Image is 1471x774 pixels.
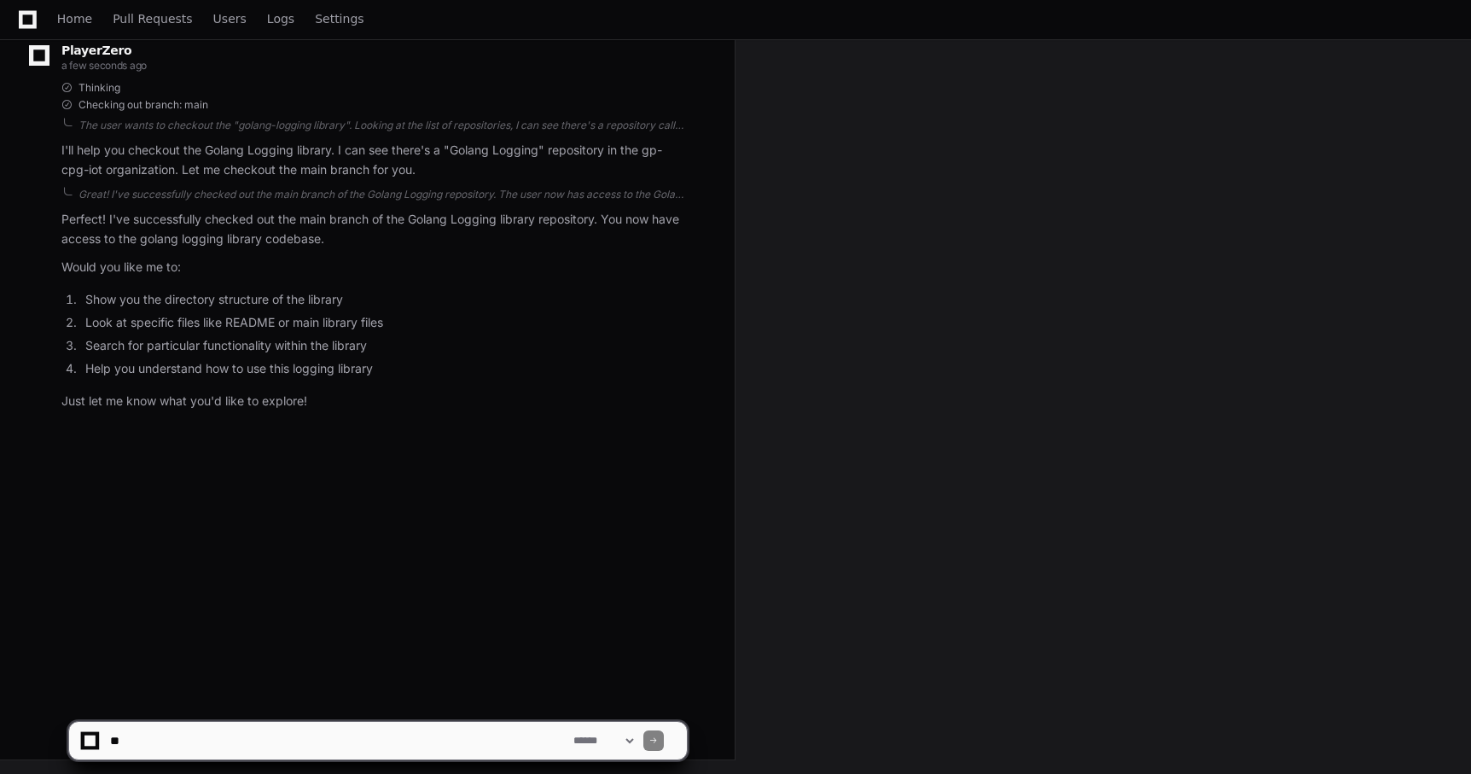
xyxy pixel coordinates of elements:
li: Look at specific files like README or main library files [80,313,687,333]
span: Thinking [78,81,120,95]
p: Just let me know what you'd like to explore! [61,392,687,411]
p: Would you like me to: [61,258,687,277]
span: PlayerZero [61,45,131,55]
div: Great! I've successfully checked out the main branch of the Golang Logging repository. The user n... [78,188,687,201]
span: Home [57,14,92,24]
span: Users [213,14,247,24]
span: a few seconds ago [61,59,147,72]
p: Perfect! I've successfully checked out the main branch of the Golang Logging library repository. ... [61,210,687,249]
span: Checking out branch: main [78,98,208,112]
span: Logs [267,14,294,24]
div: The user wants to checkout the "golang-logging library". Looking at the list of repositories, I c... [78,119,687,132]
li: Search for particular functionality within the library [80,336,687,356]
li: Help you understand how to use this logging library [80,359,687,379]
p: I'll help you checkout the Golang Logging library. I can see there's a "Golang Logging" repositor... [61,141,687,180]
span: Settings [315,14,363,24]
li: Show you the directory structure of the library [80,290,687,310]
span: Pull Requests [113,14,192,24]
